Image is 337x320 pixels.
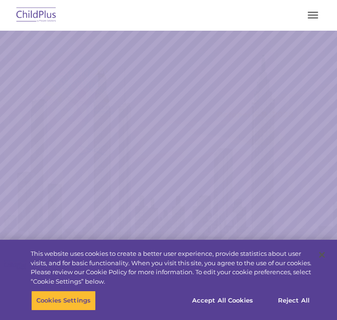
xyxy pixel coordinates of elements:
img: ChildPlus by Procare Solutions [14,4,59,26]
a: Learn More [228,130,282,145]
button: Reject All [264,291,323,311]
div: This website uses cookies to create a better user experience, provide statistics about user visit... [31,249,312,286]
button: Cookies Settings [31,291,96,311]
button: Accept All Cookies [187,291,258,311]
button: Close [312,244,332,265]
